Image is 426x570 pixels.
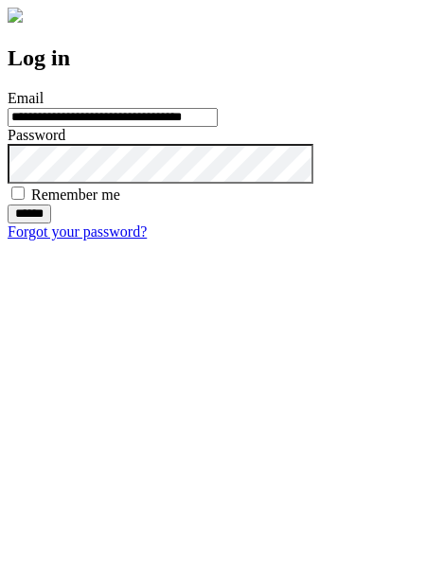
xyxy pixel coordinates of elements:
[8,45,418,71] h2: Log in
[8,127,65,143] label: Password
[31,187,120,203] label: Remember me
[8,223,147,240] a: Forgot your password?
[8,90,44,106] label: Email
[8,8,23,23] img: logo-4e3dc11c47720685a147b03b5a06dd966a58ff35d612b21f08c02c0306f2b779.png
